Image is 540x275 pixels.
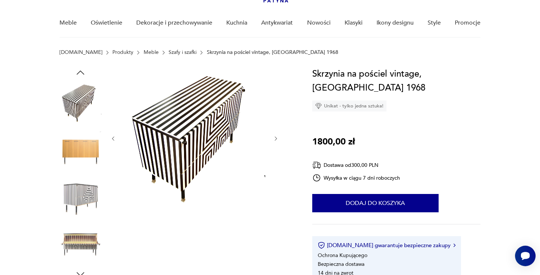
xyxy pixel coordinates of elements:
[207,49,338,55] p: Skrzynia na pościel vintage, [GEOGRAPHIC_DATA] 1968
[312,100,386,111] div: Unikat - tylko jedna sztuka!
[315,103,322,109] img: Ikona diamentu
[312,67,481,95] h1: Skrzynia na pościel vintage, [GEOGRAPHIC_DATA] 1968
[312,194,439,212] button: Dodaj do koszyka
[307,9,331,37] a: Nowości
[60,49,102,55] a: [DOMAIN_NAME]
[312,173,400,182] div: Wysyłka w ciągu 7 dni roboczych
[112,49,133,55] a: Produkty
[345,9,363,37] a: Klasyki
[312,135,355,149] p: 1800,00 zł
[377,9,414,37] a: Ikony designu
[318,261,364,268] li: Bezpieczna dostawa
[318,252,367,259] li: Ochrona Kupującego
[144,49,159,55] a: Meble
[455,9,480,37] a: Promocje
[453,243,456,247] img: Ikona strzałki w prawo
[312,161,321,170] img: Ikona dostawy
[60,222,101,264] img: Zdjęcie produktu Skrzynia na pościel vintage, DDR 1968
[60,9,77,37] a: Meble
[123,67,265,209] img: Zdjęcie produktu Skrzynia na pościel vintage, DDR 1968
[312,161,400,170] div: Dostawa od 300,00 PLN
[60,175,101,217] img: Zdjęcie produktu Skrzynia na pościel vintage, DDR 1968
[428,9,441,37] a: Style
[60,129,101,170] img: Zdjęcie produktu Skrzynia na pościel vintage, DDR 1968
[318,242,325,249] img: Ikona certyfikatu
[318,242,456,249] button: [DOMAIN_NAME] gwarantuje bezpieczne zakupy
[261,9,293,37] a: Antykwariat
[226,9,247,37] a: Kuchnia
[91,9,122,37] a: Oświetlenie
[515,246,536,266] iframe: Smartsupp widget button
[60,82,101,124] img: Zdjęcie produktu Skrzynia na pościel vintage, DDR 1968
[136,9,212,37] a: Dekoracje i przechowywanie
[169,49,197,55] a: Szafy i szafki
